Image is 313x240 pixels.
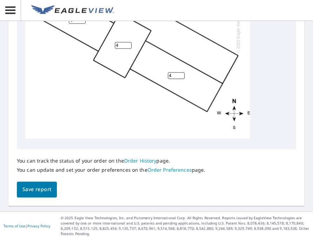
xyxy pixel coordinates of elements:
[31,5,114,16] img: EV Logo
[61,216,309,237] p: © 2025 Eagle View Technologies, Inc. and Pictometry International Corp. All Rights Reserved. Repo...
[124,158,157,164] a: Order History
[27,224,50,229] a: Privacy Policy
[22,185,51,194] span: Save report
[27,1,118,20] a: EV Logo
[4,224,25,229] a: Terms of Use
[4,224,50,228] p: |
[17,158,206,164] p: You can track the status of your order on the page.
[17,167,206,173] p: You can update and set your order preferences on the page.
[148,167,192,173] a: Order Preferences
[17,182,57,198] button: Save report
